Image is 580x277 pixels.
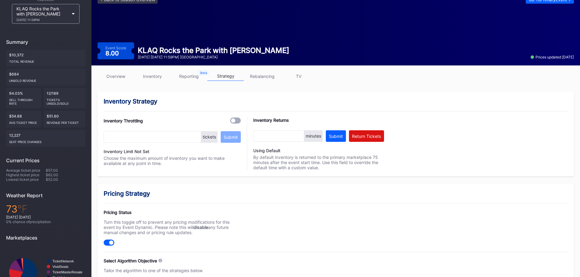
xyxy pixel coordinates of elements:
[47,96,83,105] div: Tickets Unsold/Sold
[105,50,120,56] div: 8.00
[6,157,85,163] div: Current Prices
[6,69,85,86] div: $684
[138,55,289,59] div: [DATE] [DATE] 11:59PM | [GEOGRAPHIC_DATA]
[6,130,85,147] div: 12,227
[6,173,46,177] div: Highest ticket price
[352,134,381,139] div: Return Tickets
[6,192,85,198] div: Weather Report
[46,173,85,177] div: $62.00
[104,210,241,215] div: Pricing Status
[207,72,244,81] a: strategy
[326,130,346,142] button: Submit
[104,156,241,166] div: Choose the maximum amount of inventory you want to make available at any point in time.
[104,268,241,273] div: Tailor the algorithm to one of the strategies below.
[6,219,85,224] div: 0 % chance of precipitation
[253,117,384,123] div: Inventory Returns
[104,258,157,263] div: Select Algorithm Objective
[6,50,85,66] div: $10,372
[6,177,46,182] div: Lowest ticket price
[46,168,85,173] div: $57.00
[46,177,85,182] div: $52.00
[349,130,384,142] button: Return Tickets
[138,46,289,55] div: KLAQ Rocks the Park with [PERSON_NAME]
[52,270,82,274] text: TicketMasterResale
[105,46,126,50] div: Event Score
[280,72,317,81] a: TV
[9,138,82,144] div: seat price changes
[6,168,46,173] div: Average ticket price
[52,259,74,263] text: TicketNetwork
[9,57,82,63] div: Total Revenue
[6,235,85,241] div: Marketplaces
[52,265,69,268] text: VividSeats
[224,135,238,140] div: Submit
[221,131,241,143] button: Submit
[104,219,241,235] div: Turn this toggle off to prevent any pricing modifications for this event by Event Dynamic. Please...
[104,118,143,123] div: Inventory Throttling
[104,149,241,154] div: Inventory Limit Not Set
[6,39,85,45] div: Summary
[6,88,41,108] div: 94.03%
[47,118,83,124] div: Revenue per ticket
[244,72,280,81] a: rebalancing
[304,130,323,142] div: minutes
[104,190,568,197] div: Pricing Strategy
[134,72,171,81] a: inventory
[329,134,343,139] div: Submit
[98,72,134,81] a: overview
[253,148,384,170] div: By default inventory is returned to the primary marketplace 75 minutes after the event start time...
[17,203,27,215] span: ℉
[44,111,86,128] div: $51.60
[9,96,38,105] div: Sell Through Rate
[6,203,85,215] div: 73
[253,148,384,153] div: Using Default
[6,111,41,128] div: $54.88
[531,55,574,59] div: Prices updated [DATE]
[201,131,218,143] div: tickets
[9,118,38,124] div: Avg ticket price
[44,88,86,108] div: 12/189
[6,215,85,219] div: [DATE] [DATE]
[194,225,208,230] strong: disable
[171,72,207,81] a: reporting
[16,6,69,22] div: KLAQ Rocks the Park with [PERSON_NAME]
[104,98,568,105] div: Inventory Strategy
[16,18,69,22] div: [DATE] 11:59PM
[9,76,82,82] div: Unsold Revenue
